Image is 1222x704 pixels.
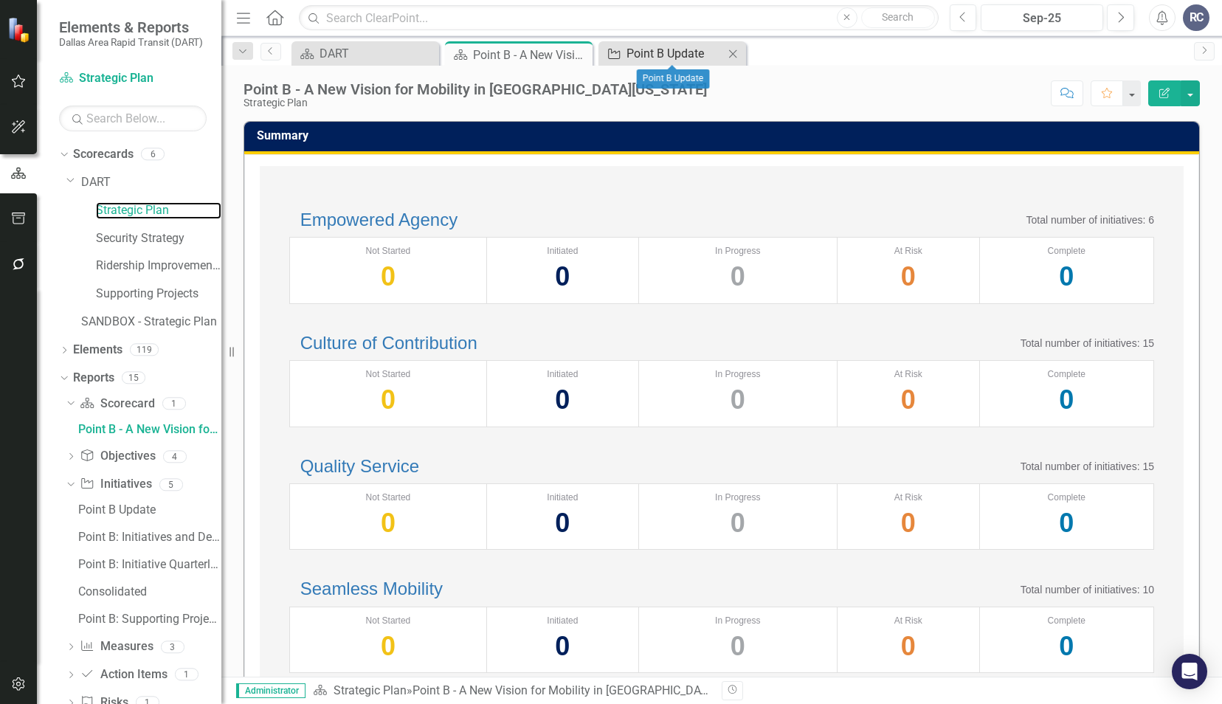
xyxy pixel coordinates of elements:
p: Total number of initiatives: 10 [1021,582,1154,597]
div: 0 [297,504,479,542]
div: 0 [646,627,829,665]
button: Sep-25 [981,4,1103,31]
a: Strategic Plan [59,70,207,87]
div: Point B Update [626,44,724,63]
div: 0 [494,627,631,665]
input: Search Below... [59,106,207,131]
div: 0 [845,504,972,542]
div: 0 [646,504,829,542]
div: Not Started [297,615,479,627]
a: Ridership Improvement Funds [96,258,221,275]
a: Action Items [80,666,167,683]
div: 0 [646,258,829,295]
div: In Progress [646,368,829,381]
div: Complete [987,245,1146,258]
a: Scorecards [73,146,134,163]
input: Search ClearPoint... [299,5,938,31]
div: 119 [130,344,159,356]
div: 0 [987,627,1146,665]
a: Culture of Contribution [300,333,477,353]
div: 1 [175,669,199,681]
div: Complete [987,491,1146,504]
small: Dallas Area Rapid Transit (DART) [59,36,203,48]
div: Complete [987,368,1146,381]
div: At Risk [845,245,972,258]
div: 15 [122,371,145,384]
span: Elements & Reports [59,18,203,36]
a: Security Strategy [96,230,221,247]
span: Search [882,11,914,23]
div: At Risk [845,368,972,381]
div: Point B: Initiatives and Descriptions [78,531,221,544]
button: Search [861,7,935,28]
div: Point B - A New Vision for Mobility in [GEOGRAPHIC_DATA][US_STATE] [412,683,778,697]
div: 0 [845,627,972,665]
a: Point B Update [75,498,221,522]
a: SANDBOX - Strategic Plan [81,314,221,331]
div: Initiated [494,245,631,258]
a: Elements [73,342,122,359]
a: Quality Service [300,456,419,476]
img: ClearPoint Strategy [7,16,34,44]
div: DART [320,44,435,63]
div: Point B Update [78,503,221,517]
div: Open Intercom Messenger [1172,654,1207,689]
div: 0 [297,381,479,418]
a: Supporting Projects [96,286,221,303]
a: DART [81,174,221,191]
a: Scorecard [80,396,154,413]
div: 0 [297,258,479,295]
div: 0 [297,627,479,665]
div: 0 [646,381,829,418]
div: Point B: Supporting Projects + Summary [78,612,221,626]
div: Not Started [297,491,479,504]
div: In Progress [646,615,829,627]
a: Point B - A New Vision for Mobility in [GEOGRAPHIC_DATA][US_STATE] [75,417,221,441]
div: 0 [987,258,1146,295]
a: Point B: Initiative Quarterly Summary by Executive Lead & PM [75,553,221,576]
div: Initiated [494,491,631,504]
div: Consolidated [78,585,221,598]
a: Reports [73,370,114,387]
div: Point B Update [637,69,710,89]
div: Strategic Plan [244,97,707,108]
div: Initiated [494,615,631,627]
div: 6 [141,148,165,161]
span: Administrator [236,683,305,698]
div: 3 [161,641,184,653]
div: 0 [494,258,631,295]
div: At Risk [845,615,972,627]
div: » [313,683,711,700]
h3: Summary [257,129,1192,142]
div: At Risk [845,491,972,504]
div: Point B - A New Vision for Mobility in [GEOGRAPHIC_DATA][US_STATE] [473,46,589,64]
div: 0 [845,258,972,295]
div: Not Started [297,245,479,258]
p: Total number of initiatives: 15 [1021,459,1154,474]
a: Measures [80,638,153,655]
div: Complete [987,615,1146,627]
p: Total number of initiatives: 6 [1026,213,1154,227]
a: Seamless Mobility [300,579,443,598]
a: Initiatives [80,476,151,493]
button: RC [1183,4,1209,31]
div: Point B - A New Vision for Mobility in [GEOGRAPHIC_DATA][US_STATE] [78,423,221,436]
div: 0 [987,381,1146,418]
div: 0 [494,381,631,418]
a: Consolidated [75,580,221,604]
div: Not Started [297,368,479,381]
a: Point B: Supporting Projects + Summary [75,607,221,631]
a: DART [295,44,435,63]
div: Sep-25 [986,10,1098,27]
p: Total number of initiatives: 15 [1021,336,1154,351]
div: 0 [845,381,972,418]
div: In Progress [646,245,829,258]
div: 1 [162,397,186,410]
div: Initiated [494,368,631,381]
a: Point B: Initiatives and Descriptions [75,525,221,549]
div: 4 [163,450,187,463]
div: Point B - A New Vision for Mobility in [GEOGRAPHIC_DATA][US_STATE] [244,81,707,97]
a: Empowered Agency [300,210,458,230]
a: Objectives [80,448,155,465]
